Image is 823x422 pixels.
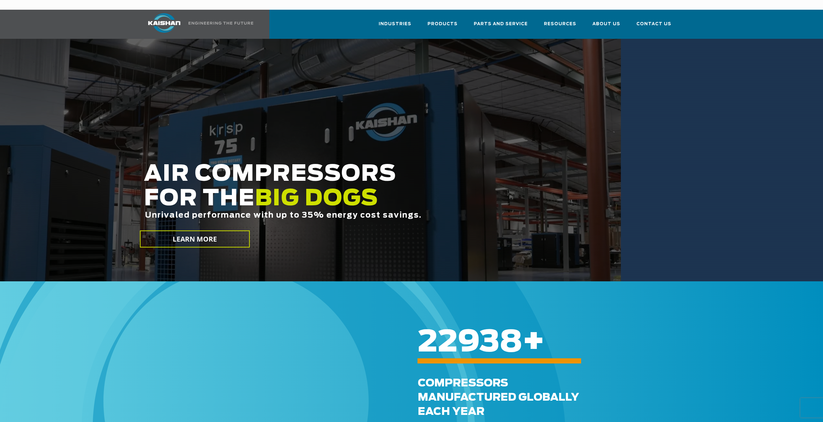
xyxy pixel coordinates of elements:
[144,162,589,240] h2: AIR COMPRESSORS FOR THE
[474,16,528,38] a: Parts and Service
[145,211,422,219] span: Unrivaled performance with up to 35% energy cost savings.
[379,20,411,28] span: Industries
[544,16,576,38] a: Resources
[418,338,790,347] h6: +
[418,328,522,357] span: 22938
[140,10,254,39] a: Kaishan USA
[636,16,671,38] a: Contact Us
[544,20,576,28] span: Resources
[428,16,458,38] a: Products
[172,234,217,244] span: LEARN MORE
[140,231,250,248] a: LEARN MORE
[379,16,411,38] a: Industries
[636,20,671,28] span: Contact Us
[428,20,458,28] span: Products
[474,20,528,28] span: Parts and Service
[418,376,813,419] div: Compressors Manufactured GLOBALLY each Year
[140,13,189,33] img: kaishan logo
[592,16,620,38] a: About Us
[592,20,620,28] span: About Us
[189,22,253,25] img: Engineering the future
[255,188,378,210] span: BIG DOGS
